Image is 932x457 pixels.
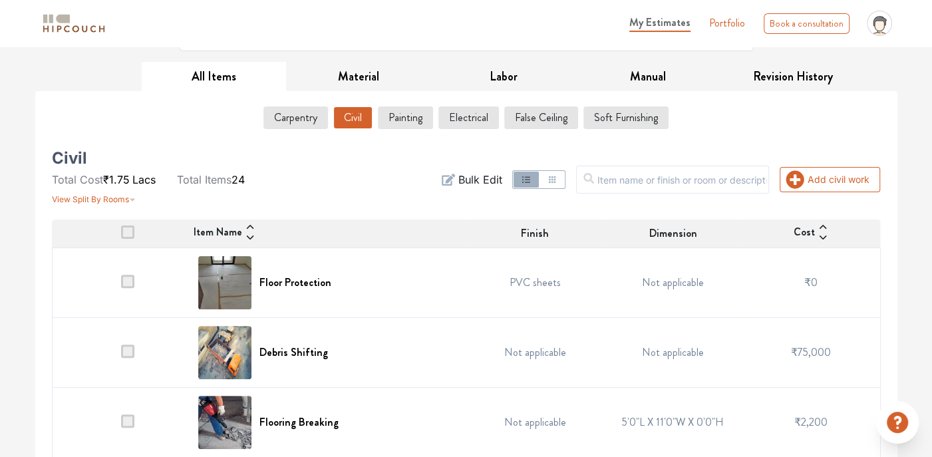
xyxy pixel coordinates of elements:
button: View Split By Rooms [52,188,136,206]
img: Flooring Breaking [198,396,251,449]
button: Add civil work [780,167,880,192]
span: Finish [521,226,549,241]
td: 5'0"L X 11'0"W X 0'0"H [604,387,742,457]
span: ₹75,000 [791,345,831,360]
img: Debris Shifting [198,326,251,379]
button: Revision History [720,62,865,92]
button: Electrical [438,106,499,129]
span: ₹2,200 [794,414,828,430]
span: Bulk Edit [458,172,502,188]
span: Cost [794,224,815,243]
button: Bulk Edit [442,172,502,188]
span: Total Cost [52,173,103,186]
td: Not applicable [466,317,605,387]
input: Item name or finish or room or description [576,166,769,194]
h6: Floor Protection [259,276,331,289]
span: View Split By Rooms [52,194,129,204]
button: Soft Furnishing [583,106,669,129]
span: ₹1.75 [103,173,130,186]
span: logo-horizontal.svg [41,9,107,39]
a: Portfolio [709,15,745,31]
span: My Estimates [629,15,691,30]
td: Not applicable [604,247,742,317]
button: All Items [142,62,287,92]
button: Labor [431,62,576,92]
button: Material [286,62,431,92]
span: Lacs [132,173,156,186]
div: Book a consultation [764,13,850,34]
td: Not applicable [604,317,742,387]
button: Manual [575,62,720,92]
img: logo-horizontal.svg [41,12,107,35]
td: Not applicable [466,387,605,457]
img: Floor Protection [198,256,251,309]
span: Total Items [177,173,232,186]
span: ₹0 [804,275,818,290]
h5: Civil [52,153,87,164]
button: Carpentry [263,106,328,129]
span: Dimension [649,226,697,241]
span: Item Name [194,224,242,243]
h6: Flooring Breaking [259,416,339,428]
button: Civil [333,106,373,129]
h6: Debris Shifting [259,346,328,359]
li: 24 [177,172,245,188]
td: PVC sheets [466,247,605,317]
button: Painting [378,106,433,129]
button: False Ceiling [504,106,578,129]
